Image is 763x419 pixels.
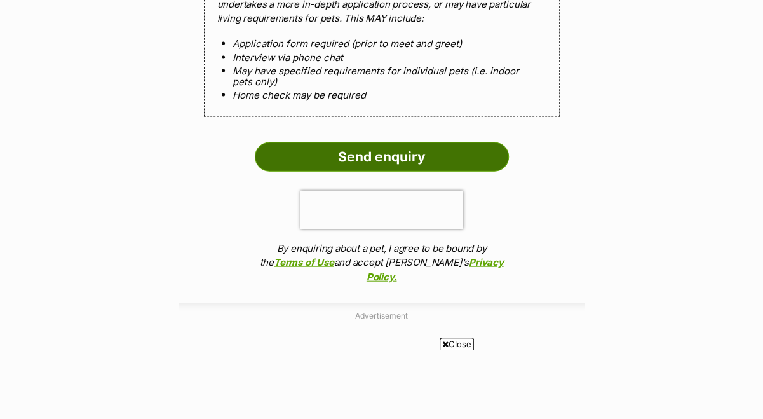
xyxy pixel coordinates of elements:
a: Terms of Use [274,256,334,268]
li: Home check may be required [233,90,531,100]
iframe: Advertisement [151,355,613,413]
input: Send enquiry [255,142,509,172]
span: Close [440,338,474,350]
p: By enquiring about a pet, I agree to be bound by the and accept [PERSON_NAME]'s [255,242,509,285]
li: Interview via phone chat [233,52,531,63]
li: May have specified requirements for individual pets (i.e. indoor pets only) [233,65,531,88]
a: Privacy Policy. [367,256,504,283]
iframe: reCAPTCHA [300,191,463,229]
li: Application form required (prior to meet and greet) [233,38,531,49]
